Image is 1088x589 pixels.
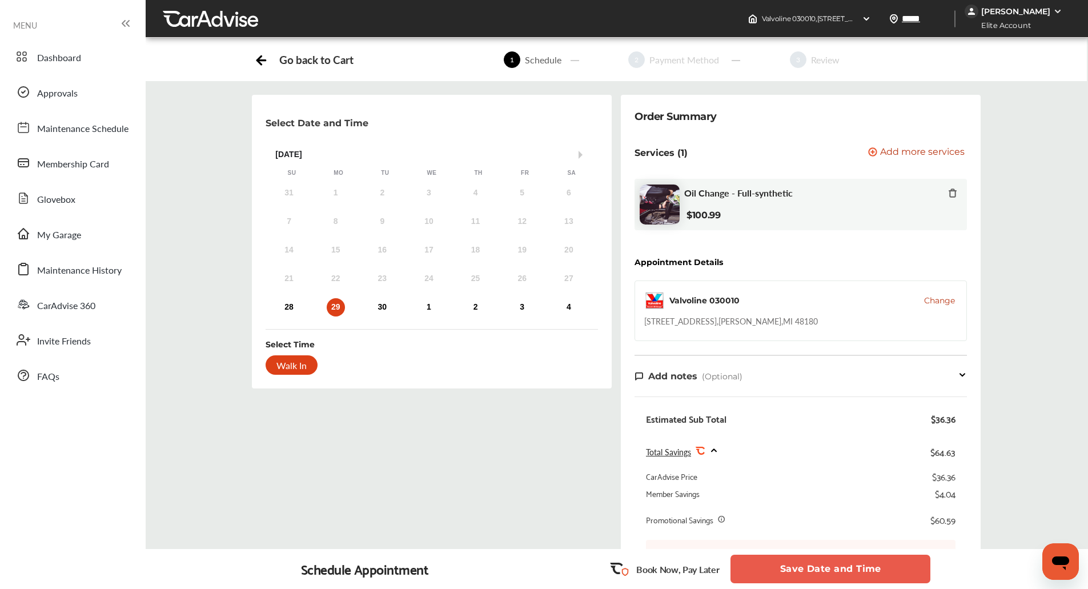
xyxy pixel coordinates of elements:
[37,157,109,172] span: Membership Card
[790,51,806,68] span: 3
[467,184,485,202] div: Not available Thursday, September 4th, 2025
[420,298,438,316] div: Choose Wednesday, October 1st, 2025
[646,471,697,482] div: CarAdvise Price
[519,169,531,177] div: Fr
[280,184,298,202] div: Not available Sunday, August 31st, 2025
[467,213,485,231] div: Not available Thursday, September 11th, 2025
[420,270,438,288] div: Not available Wednesday, September 24th, 2025
[931,413,955,424] div: $36.36
[467,298,485,316] div: Choose Thursday, October 2nd, 2025
[473,169,484,177] div: Th
[379,169,391,177] div: Tu
[37,193,75,207] span: Glovebox
[868,147,967,158] a: Add more services
[37,334,91,349] span: Invite Friends
[37,370,59,384] span: FAQs
[266,355,318,375] div: Walk In
[935,488,955,499] div: $4.04
[932,471,955,482] div: $36.36
[646,514,713,526] div: Promotional Savings
[762,14,974,23] span: Valvoline 030010 , [STREET_ADDRESS] [PERSON_NAME] , MI 48180
[560,298,578,316] div: Choose Saturday, October 4th, 2025
[10,254,134,284] a: Maintenance History
[280,241,298,259] div: Not available Sunday, September 14th, 2025
[644,290,665,311] img: logo-valvoline.png
[373,298,391,316] div: Choose Tuesday, September 30th, 2025
[280,213,298,231] div: Not available Sunday, September 7th, 2025
[280,298,298,316] div: Choose Sunday, September 28th, 2025
[513,213,531,231] div: Not available Friday, September 12th, 2025
[646,488,700,499] div: Member Savings
[266,182,592,319] div: month 2025-09
[513,270,531,288] div: Not available Friday, September 26th, 2025
[10,148,134,178] a: Membership Card
[327,270,345,288] div: Not available Monday, September 22nd, 2025
[504,51,520,68] span: 1
[635,109,717,125] div: Order Summary
[684,187,793,198] span: Oil Change - Full-synthetic
[373,184,391,202] div: Not available Tuesday, September 2nd, 2025
[644,315,818,327] div: [STREET_ADDRESS] , [PERSON_NAME] , MI 48180
[566,169,577,177] div: Sa
[327,184,345,202] div: Not available Monday, September 1st, 2025
[266,339,315,350] div: Select Time
[279,53,353,66] div: Go back to Cart
[930,514,955,526] div: $60.59
[10,219,134,249] a: My Garage
[686,210,721,221] b: $100.99
[327,213,345,231] div: Not available Monday, September 8th, 2025
[648,371,697,382] span: Add notes
[981,6,1050,17] div: [PERSON_NAME]
[628,51,645,68] span: 2
[965,5,978,18] img: jVpblrzwTbfkPYzPPzSLxeg0AAAAASUVORK5CYII=
[373,270,391,288] div: Not available Tuesday, September 23rd, 2025
[730,555,930,583] button: Save Date and Time
[10,325,134,355] a: Invite Friends
[748,14,757,23] img: header-home-logo.8d720a4f.svg
[669,295,740,306] div: Valvoline 030010
[280,270,298,288] div: Not available Sunday, September 21st, 2025
[635,147,688,158] p: Services (1)
[327,241,345,259] div: Not available Monday, September 15th, 2025
[268,150,595,159] div: [DATE]
[420,213,438,231] div: Not available Wednesday, September 10th, 2025
[579,151,587,159] button: Next Month
[10,360,134,390] a: FAQs
[645,53,724,66] div: Payment Method
[520,53,566,66] div: Schedule
[560,241,578,259] div: Not available Saturday, September 20th, 2025
[420,241,438,259] div: Not available Wednesday, September 17th, 2025
[513,184,531,202] div: Not available Friday, September 5th, 2025
[327,298,345,316] div: Choose Monday, September 29th, 2025
[889,14,898,23] img: location_vector.a44bc228.svg
[286,169,298,177] div: Su
[37,122,129,137] span: Maintenance Schedule
[10,183,134,213] a: Glovebox
[646,413,726,424] div: Estimated Sub Total
[426,169,437,177] div: We
[930,444,955,459] div: $64.63
[646,446,691,458] span: Total Savings
[373,241,391,259] div: Not available Tuesday, September 16th, 2025
[966,19,1039,31] span: Elite Account
[37,86,78,101] span: Approvals
[954,10,955,27] img: header-divider.bc55588e.svg
[420,184,438,202] div: Not available Wednesday, September 3rd, 2025
[560,270,578,288] div: Not available Saturday, September 27th, 2025
[806,53,844,66] div: Review
[37,228,81,243] span: My Garage
[702,371,742,382] span: (Optional)
[635,371,644,381] img: note-icon.db9493fa.svg
[513,298,531,316] div: Choose Friday, October 3rd, 2025
[560,213,578,231] div: Not available Saturday, September 13th, 2025
[37,263,122,278] span: Maintenance History
[333,169,344,177] div: Mo
[467,241,485,259] div: Not available Thursday, September 18th, 2025
[10,290,134,319] a: CarAdvise 360
[10,77,134,107] a: Approvals
[266,118,368,129] p: Select Date and Time
[513,241,531,259] div: Not available Friday, September 19th, 2025
[373,213,391,231] div: Not available Tuesday, September 9th, 2025
[924,295,955,306] button: Change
